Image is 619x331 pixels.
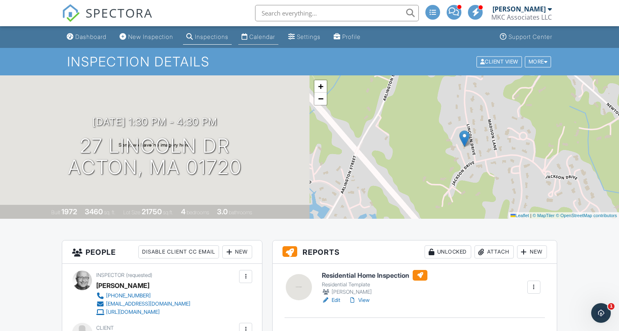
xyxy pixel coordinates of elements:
div: [PERSON_NAME] [322,288,427,296]
div: Inspections [195,33,228,40]
a: View [348,296,370,304]
a: Calendar [238,29,278,45]
div: [URL][DOMAIN_NAME] [106,309,160,315]
div: Support Center [508,33,552,40]
h3: [DATE] 1:30 pm - 4:30 pm [93,116,217,127]
div: 4 [181,207,185,216]
div: Residential Template [322,281,427,288]
div: Calendar [249,33,275,40]
a: [URL][DOMAIN_NAME] [96,308,190,316]
img: Marker [459,130,470,147]
span: | [530,213,531,218]
span: − [318,93,323,104]
span: Built [51,209,60,215]
div: Profile [342,33,361,40]
a: Zoom out [314,93,327,105]
div: 21750 [142,207,162,216]
a: [PHONE_NUMBER] [96,292,190,300]
div: MKC Associates LLC [491,13,552,21]
div: [PERSON_NAME] [492,5,546,13]
h1: 27 Lincoln Dr Acton, MA 01720 [68,135,242,179]
div: Disable Client CC Email [138,245,219,258]
div: 3460 [85,207,103,216]
div: Dashboard [75,33,106,40]
h6: Residential Home Inspection [322,270,427,281]
a: Residential Home Inspection Residential Template [PERSON_NAME] [322,270,427,296]
div: Client View [477,56,522,67]
a: New Inspection [116,29,176,45]
div: New [222,245,252,258]
h3: Reports [273,240,557,264]
div: Unlocked [425,245,471,258]
div: [PHONE_NUMBER] [106,292,151,299]
div: New [517,245,547,258]
a: SPECTORA [62,11,153,28]
a: Zoom in [314,80,327,93]
span: bedrooms [187,209,209,215]
a: Client View [476,58,524,64]
a: Support Center [497,29,556,45]
div: [PERSON_NAME] [96,279,149,292]
span: (requested) [126,272,152,278]
div: Settings [297,33,321,40]
a: © MapTiler [533,213,555,218]
div: Attach [474,245,514,258]
span: Inspector [96,272,124,278]
a: © OpenStreetMap contributors [556,213,617,218]
a: Inspections [183,29,232,45]
span: 1 [608,303,614,310]
div: [EMAIL_ADDRESS][DOMAIN_NAME] [106,301,190,307]
span: + [318,81,323,91]
span: Client [96,325,114,331]
span: SPECTORA [86,4,153,21]
a: Settings [285,29,324,45]
input: Search everything... [255,5,419,21]
span: sq. ft. [104,209,115,215]
a: Edit [322,296,340,304]
iframe: Intercom live chat [591,303,611,323]
h3: People [62,240,262,264]
img: The Best Home Inspection Software - Spectora [62,4,80,22]
span: Lot Size [123,209,140,215]
div: New Inspection [128,33,173,40]
a: [EMAIL_ADDRESS][DOMAIN_NAME] [96,300,190,308]
a: Leaflet [511,213,529,218]
h1: Inspection Details [67,54,552,69]
span: bathrooms [229,209,252,215]
div: 3.0 [217,207,228,216]
div: More [525,56,551,67]
div: 1972 [61,207,77,216]
span: sq.ft. [163,209,173,215]
a: Dashboard [63,29,110,45]
a: Profile [330,29,364,45]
